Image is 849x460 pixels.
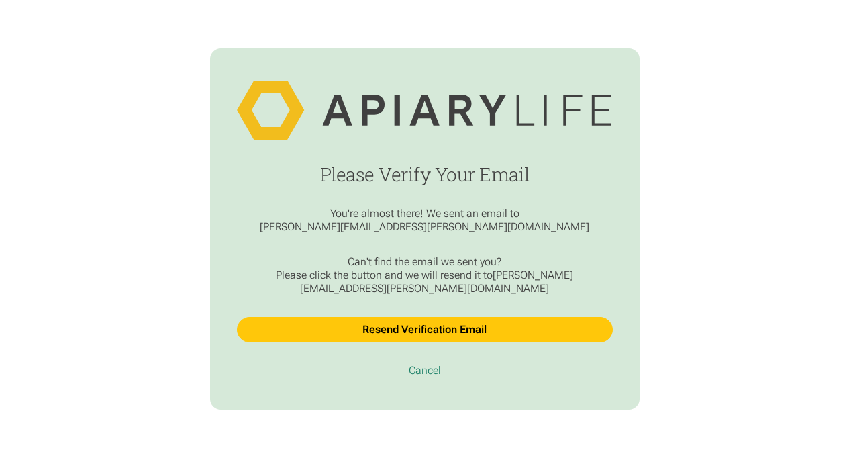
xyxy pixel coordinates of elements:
span: [PERSON_NAME][EMAIL_ADDRESS][PERSON_NAME][DOMAIN_NAME] [300,269,573,295]
span: [PERSON_NAME][EMAIL_ADDRESS][PERSON_NAME][DOMAIN_NAME] [260,220,589,233]
button: Resend Verification Email [237,317,613,342]
div: You're almost there! We sent an email to [237,207,613,234]
h1: Please Verify Your Email [237,165,613,185]
div: Can't find the email we sent you? Please click the button and we will resend it to [237,255,613,295]
a: Cancel [409,358,441,383]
